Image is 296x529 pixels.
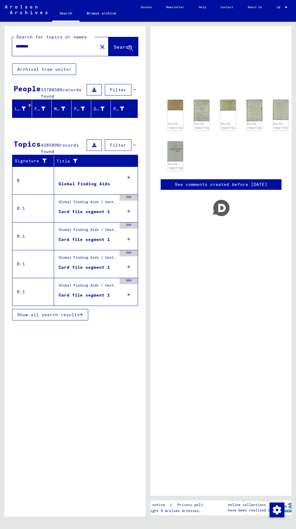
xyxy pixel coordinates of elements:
div: Global Finding Aids / Central Name Index / Cards that have been scanned during first sequential m... [59,199,117,208]
img: Arolsen_neg.svg [5,5,47,14]
span: Filter [110,87,126,92]
img: 002.jpg [220,100,236,111]
div: Global Finding Aids / Central Name Index / Cards, which have been separated just before or during... [59,255,117,263]
td: 0.1 [12,250,54,278]
td: 0 [12,167,54,194]
div: Card file segment 1 [59,292,110,298]
mat-icon: close [99,43,106,50]
div: 350 [120,195,138,201]
div: Global Finding Aids / Central Name Index / Reference cards and originals, which have been discove... [59,227,117,235]
div: Place of Birth [74,106,85,112]
span: Filter [110,142,126,148]
a: Privacy policy [172,502,214,508]
a: DocID: 78927735 [247,122,262,130]
mat-header-cell: Last Name [12,100,32,117]
mat-header-cell: Maiden Name [52,100,71,117]
mat-header-cell: First Name [32,100,52,117]
div: Last Name [15,106,26,112]
div: Signature [15,156,55,166]
a: Legal notice [140,502,170,508]
button: Search [108,37,138,56]
span: Show all search results [17,312,80,317]
img: 001.jpg [168,100,183,110]
span: EN [277,6,283,9]
a: Browse archive [79,6,124,21]
div: Change consent [269,502,284,517]
div: Title [56,156,132,166]
a: DocID: 78927734 [168,122,183,130]
div: Card file segment 1 [59,264,110,271]
img: 004.jpg [273,100,288,120]
div: Prisoner # [113,106,124,112]
div: People [14,83,41,94]
div: 500 [120,222,138,229]
a: See comments created before [DATE] [175,181,267,188]
img: 001.jpg [194,100,209,122]
div: Prisoner # [113,104,132,114]
td: 0.1 [12,278,54,306]
img: 003.jpg [247,100,262,121]
mat-header-cell: Place of Birth [72,100,91,117]
div: Maiden Name [54,104,72,114]
div: Date of Birth [94,104,112,114]
a: Search [52,6,79,22]
div: Topics [14,138,41,149]
span: Search [114,44,132,50]
div: Global Finding Aids [59,181,110,187]
button: Archival tree units [12,63,76,75]
div: Last Name [15,104,33,114]
div: First Name [34,106,45,112]
div: | [140,502,214,508]
td: 0.1 [12,194,54,222]
a: DocID: 78927735 [221,122,235,130]
div: 500 [120,278,138,284]
span: records found [41,87,82,99]
a: DocID: 78927736 [168,162,183,170]
p: have been realized in partnership with [228,508,274,518]
button: Clear [96,41,108,53]
img: Change consent [270,503,284,517]
div: First Name [34,104,53,114]
a: DocID: 78927735 [195,122,209,130]
div: 500 [120,250,138,256]
div: Global Finding Aids / Central Name Index / Reference cards phonetically ordered, which could not ... [59,283,117,291]
div: Signature [15,158,49,164]
div: Title [56,158,126,164]
div: Date of Birth [94,106,105,112]
button: Filter [105,139,131,151]
mat-label: Search for topics or names [16,34,87,40]
a: DocID: 78927735 [273,122,288,130]
div: Card file segment 1 [59,236,110,243]
img: 001.jpg [168,141,183,162]
span: records found [41,142,79,154]
button: Filter [105,84,131,96]
div: Place of Birth [74,104,92,114]
mat-header-cell: Date of Birth [91,100,111,117]
div: Card file segment 1 [59,209,110,215]
p: Copyright © Arolsen Archives, 2021 [140,508,214,514]
mat-header-cell: Prisoner # [111,100,137,117]
div: Maiden Name [54,106,65,112]
span: 4285890 [41,142,60,148]
span: 33708586 [41,87,63,92]
td: 0.1 [12,222,54,250]
p: The Arolsen Archives online collections [228,497,274,508]
button: Show all search results [12,309,88,320]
